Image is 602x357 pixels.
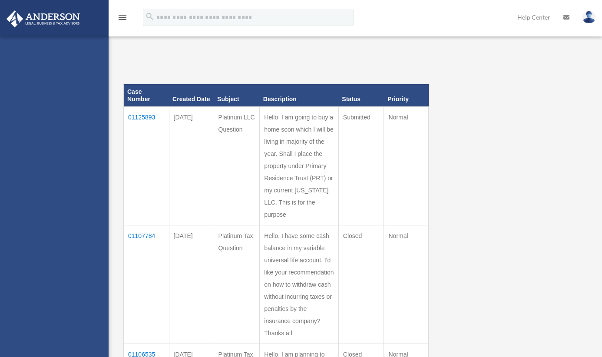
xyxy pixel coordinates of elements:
[169,84,214,106] th: Created Date
[4,10,83,27] img: Anderson Advisors Platinum Portal
[338,225,384,344] td: Closed
[384,106,429,225] td: Normal
[117,12,128,23] i: menu
[260,84,339,106] th: Description
[338,84,384,106] th: Status
[124,225,169,344] td: 01107784
[384,84,429,106] th: Priority
[260,225,339,344] td: Hello, I have some cash balance in my variable universal life account. I'd like your recommendati...
[169,106,214,225] td: [DATE]
[582,11,595,23] img: User Pic
[214,225,260,344] td: Platinum Tax Question
[338,106,384,225] td: Submitted
[260,106,339,225] td: Hello, I am going to buy a home soon which I will be living in majority of the year. Shall I plac...
[214,106,260,225] td: Platinum LLC Question
[384,225,429,344] td: Normal
[124,106,169,225] td: 01125893
[169,225,214,344] td: [DATE]
[117,15,128,23] a: menu
[124,84,169,106] th: Case Number
[214,84,260,106] th: Subject
[145,12,155,21] i: search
